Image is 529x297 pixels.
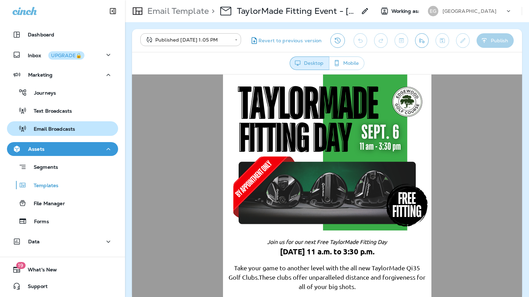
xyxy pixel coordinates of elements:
div: Published [DATE] 1:05 PM [145,36,230,43]
p: Text Broadcasts [27,108,72,115]
button: Dashboard [7,28,118,42]
p: Marketing [28,72,52,78]
p: Data [28,239,40,244]
button: Send test email [415,33,429,48]
p: File Manager [27,201,65,207]
span: [DATE] 11 a.m. to 3:30 p.m. [148,172,242,182]
button: Email Broadcasts [7,121,118,136]
button: Text Broadcasts [7,103,118,118]
button: Journeys [7,85,118,100]
button: Forms [7,214,118,228]
p: Inbox [28,51,84,59]
p: Assets [28,146,44,152]
button: Data [7,235,118,248]
button: Collapse Sidebar [103,4,123,18]
span: 19 [16,262,25,269]
p: Forms [27,219,49,225]
span: What's New [21,267,57,275]
button: InboxUPGRADE🔒 [7,48,118,62]
p: Email Template [144,6,209,16]
p: TaylorMade Fitting Event - [DATE] [237,6,357,16]
span: These clubs offer unparalleled distance and forgiveness for all of your big shots. [127,199,294,216]
p: [GEOGRAPHIC_DATA] [443,8,496,14]
span: Revert to previous version [258,37,322,44]
div: EG [428,6,438,16]
button: Segments [7,159,118,174]
button: Assets [7,142,118,156]
p: Segments [27,164,58,171]
p: Journeys [27,90,56,97]
button: 19What's New [7,263,118,277]
div: UPGRADE🔒 [51,53,82,58]
p: > [209,6,215,16]
button: Templates [7,178,118,192]
p: Email Broadcasts [27,126,75,133]
span: Support [21,283,48,292]
em: Join us for our next Free TaylorMade Fitting Day [135,164,255,171]
div: TaylorMade Fitting Event - 9/6/25 [237,6,357,16]
button: View Changelog [330,33,345,48]
button: File Manager [7,196,118,210]
p: Dashboard [28,32,54,37]
button: Revert to previous version [247,33,325,48]
span: Working as: [391,8,421,14]
button: UPGRADE🔒 [48,51,84,60]
button: Marketing [7,68,118,82]
p: Templates [27,183,58,189]
span: Take your game to another level with the all new TaylorMade Qi35 Golf Clubs. [97,190,288,206]
button: Support [7,279,118,293]
button: Mobile [329,56,364,70]
button: Desktop [290,56,329,70]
